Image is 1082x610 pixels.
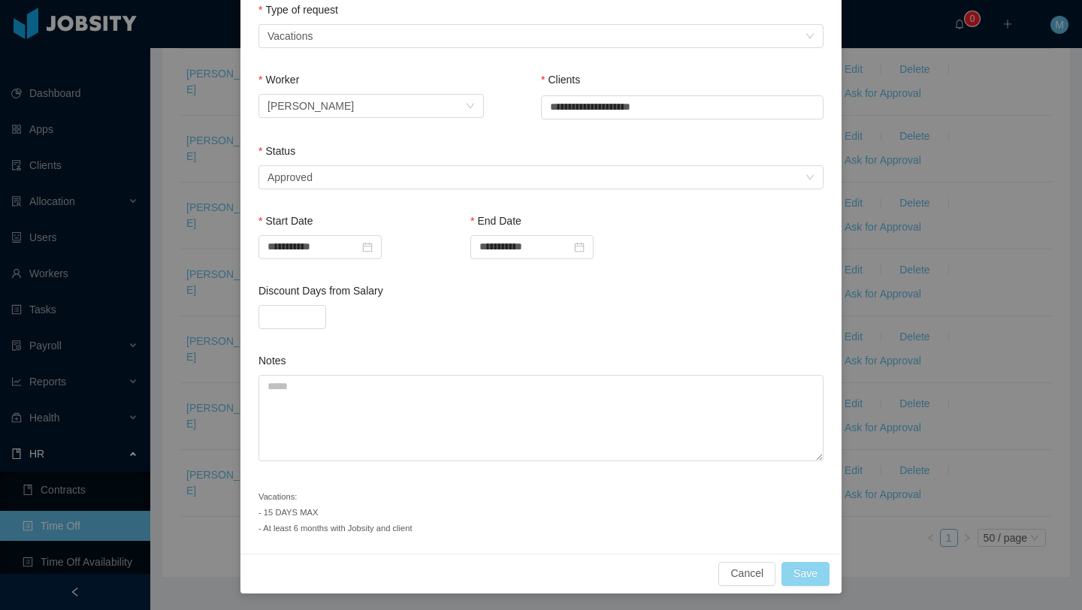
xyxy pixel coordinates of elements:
[362,242,373,252] i: icon: calendar
[259,306,325,328] input: Discount Days from Salary
[267,166,313,189] div: Approved
[258,375,824,461] textarea: Notes
[258,285,383,297] label: Discount Days from Salary
[781,562,830,586] button: Save
[267,95,354,117] div: Marcelo Rodovalho
[267,25,313,47] div: Vacations
[470,215,521,227] label: End Date
[258,74,299,86] label: Worker
[258,215,313,227] label: Start Date
[541,74,580,86] label: Clients
[574,242,585,252] i: icon: calendar
[258,355,286,367] label: Notes
[258,4,338,16] label: Type of request
[258,145,295,157] label: Status
[718,562,775,586] button: Cancel
[258,492,413,533] small: Vacations: - 15 DAYS MAX - At least 6 months with Jobsity and client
